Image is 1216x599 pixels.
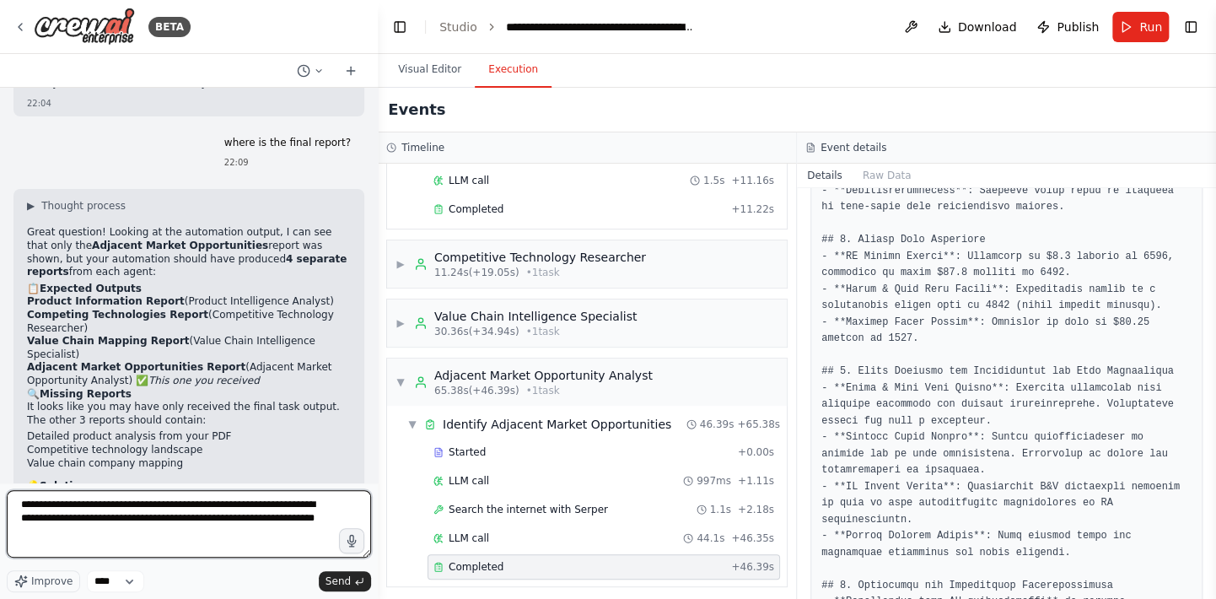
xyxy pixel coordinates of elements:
[434,249,646,266] div: Competitive Technology Researcher
[1139,19,1162,35] span: Run
[853,164,922,187] button: Raw Data
[31,575,73,588] span: Improve
[388,15,412,39] button: Hide left sidebar
[700,418,734,431] span: 46.39s
[92,240,268,251] strong: Adjacent Market Opportunities
[821,141,886,154] h3: Event details
[737,418,780,431] span: + 65.38s
[290,61,331,81] button: Switch to previous chat
[27,97,351,110] div: 22:04
[27,309,208,321] strong: Competing Technologies Report
[27,226,351,278] p: Great question! Looking at the automation output, I can see that only the report was shown, but y...
[697,474,731,488] span: 997ms
[27,253,347,278] strong: 4 separate reports
[443,416,671,433] div: Identify Adjacent Market Opportunities
[738,445,774,459] span: + 0.00s
[703,174,724,187] span: 1.5s
[148,17,191,37] div: BETA
[439,19,696,35] nav: breadcrumb
[27,295,185,307] strong: Product Information Report
[401,141,444,154] h3: Timeline
[27,283,351,296] h2: 📋
[475,52,552,88] button: Execution
[449,445,486,459] span: Started
[40,283,142,294] strong: Expected Outputs
[27,335,190,347] strong: Value Chain Mapping Report
[27,361,351,387] li: (Adjacent Market Opportunity Analyst) ✅
[407,418,417,431] span: ▼
[434,308,637,325] div: Value Chain Intelligence Specialist
[395,257,406,271] span: ▶
[388,98,445,121] h2: Events
[1057,19,1099,35] span: Publish
[34,8,135,46] img: Logo
[27,199,126,213] button: ▶Thought process
[1112,12,1169,42] button: Run
[526,325,560,338] span: • 1 task
[958,19,1017,35] span: Download
[449,560,503,574] span: Completed
[526,266,560,279] span: • 1 task
[697,532,724,545] span: 44.1s
[27,430,351,444] li: Detailed product analysis from your PDF
[1030,12,1106,42] button: Publish
[434,325,519,338] span: 30.36s (+34.94s)
[27,361,245,373] strong: Adjacent Market Opportunities Report
[931,12,1024,42] button: Download
[27,401,351,427] p: It looks like you may have only received the final task output. The other 3 reports should contain:
[731,560,774,574] span: + 46.39s
[7,570,80,592] button: Improve
[27,309,351,335] li: (Competitive Technology Researcher)
[526,384,560,397] span: • 1 task
[439,20,477,34] a: Studio
[395,375,406,389] span: ▼
[27,199,35,213] span: ▶
[27,295,351,309] li: (Product Intelligence Analyst)
[27,457,351,471] li: Value chain company mapping
[40,480,93,492] strong: Solutions
[27,480,351,494] h2: 💡
[434,384,519,397] span: 65.38s (+46.39s)
[738,503,774,516] span: + 2.18s
[710,503,731,516] span: 1.1s
[449,532,489,545] span: LLM call
[41,199,126,213] span: Thought process
[385,52,475,88] button: Visual Editor
[326,575,351,588] span: Send
[449,503,608,516] span: Search the internet with Serper
[738,474,774,488] span: + 1.11s
[449,202,503,216] span: Completed
[337,61,364,81] button: Start a new chat
[224,156,351,169] div: 22:09
[797,164,853,187] button: Details
[27,444,351,457] li: Competitive technology landscape
[27,335,351,361] li: (Value Chain Intelligence Specialist)
[449,474,489,488] span: LLM call
[339,528,364,553] button: Click to speak your automation idea
[395,316,406,330] span: ▶
[449,174,489,187] span: LLM call
[1179,15,1203,39] button: Show right sidebar
[40,388,132,400] strong: Missing Reports
[434,266,519,279] span: 11.24s (+19.05s)
[27,388,351,402] h2: 🔍
[731,174,774,187] span: + 11.16s
[731,202,774,216] span: + 11.22s
[224,137,351,150] p: where is the final report?
[434,367,653,384] div: Adjacent Market Opportunity Analyst
[319,571,371,591] button: Send
[148,375,260,386] em: This one you received
[731,532,774,545] span: + 46.35s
